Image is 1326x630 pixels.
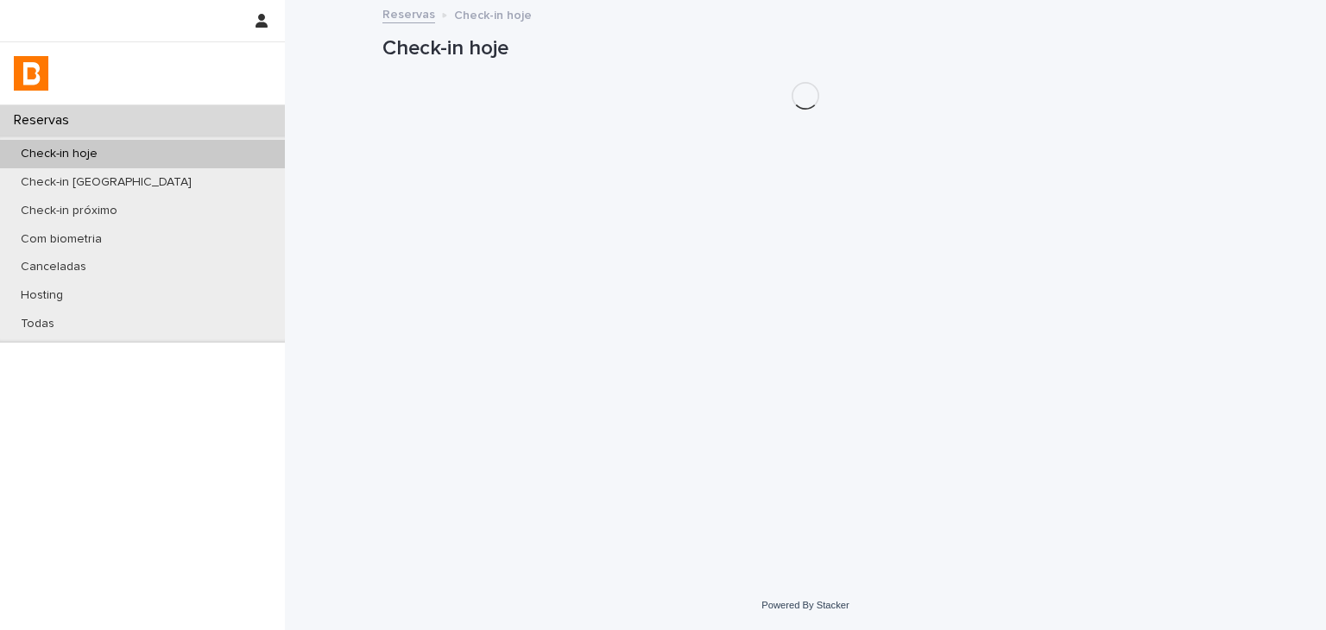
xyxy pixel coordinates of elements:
[7,112,83,129] p: Reservas
[454,4,532,23] p: Check-in hoje
[7,260,100,274] p: Canceladas
[14,56,48,91] img: zVaNuJHRTjyIjT5M9Xd5
[7,288,77,303] p: Hosting
[7,147,111,161] p: Check-in hoje
[382,36,1228,61] h1: Check-in hoje
[382,3,435,23] a: Reservas
[7,204,131,218] p: Check-in próximo
[761,600,849,610] a: Powered By Stacker
[7,317,68,331] p: Todas
[7,175,205,190] p: Check-in [GEOGRAPHIC_DATA]
[7,232,116,247] p: Com biometria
